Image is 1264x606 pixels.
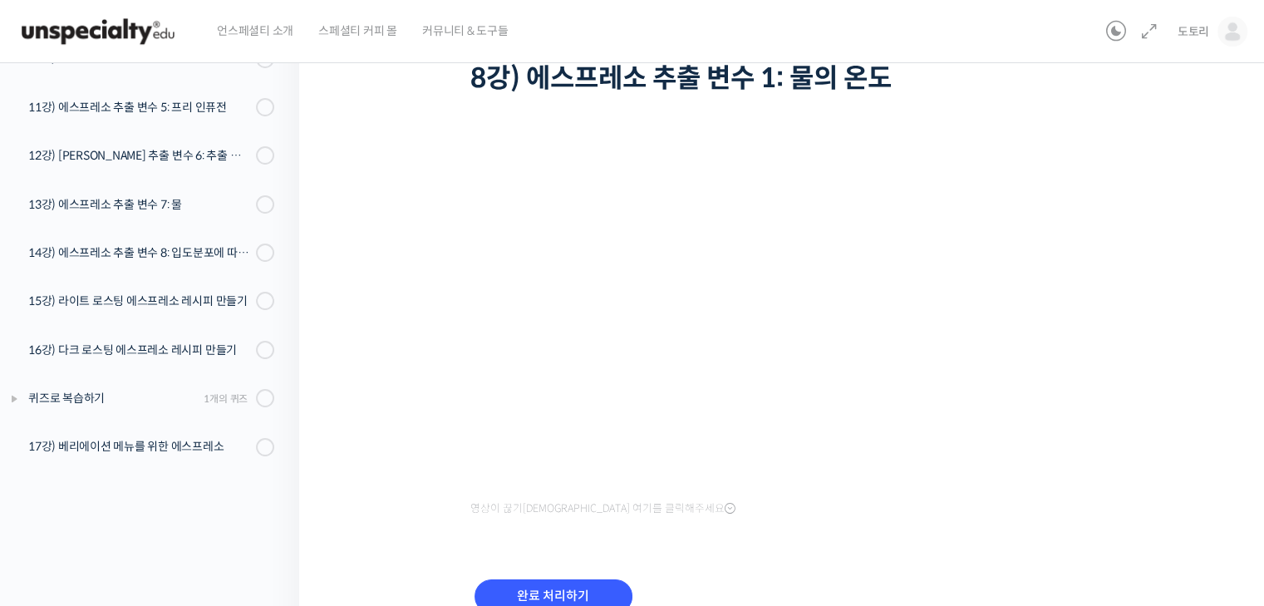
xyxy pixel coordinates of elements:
a: 설정 [214,468,319,510]
div: 13강) 에스프레소 추출 변수 7: 물 [28,195,251,214]
span: 도토리 [1178,24,1209,39]
div: 11강) 에스프레소 추출 변수 5: 프리 인퓨전 [28,98,251,116]
span: 대화 [152,494,172,507]
div: 퀴즈로 복습하기 [28,389,199,407]
div: 17강) 베리에이션 메뉴를 위한 에스프레소 [28,437,251,456]
div: 1개의 퀴즈 [204,391,248,406]
div: 14강) 에스프레소 추출 변수 8: 입도분포에 따른 향미 변화 [28,244,251,262]
div: 12강) [PERSON_NAME] 추출 변수 6: 추출 압력 [28,146,251,165]
a: 대화 [110,468,214,510]
h1: 8강) 에스프레소 추출 변수 1: 물의 온도 [470,62,1102,94]
span: 설정 [257,493,277,506]
span: 홈 [52,493,62,506]
a: 홈 [5,468,110,510]
div: 16강) 다크 로스팅 에스프레소 레시피 만들기 [28,341,251,359]
span: 영상이 끊기[DEMOGRAPHIC_DATA] 여기를 클릭해주세요 [470,502,735,515]
div: 15강) 라이트 로스팅 에스프레소 레시피 만들기 [28,292,251,310]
